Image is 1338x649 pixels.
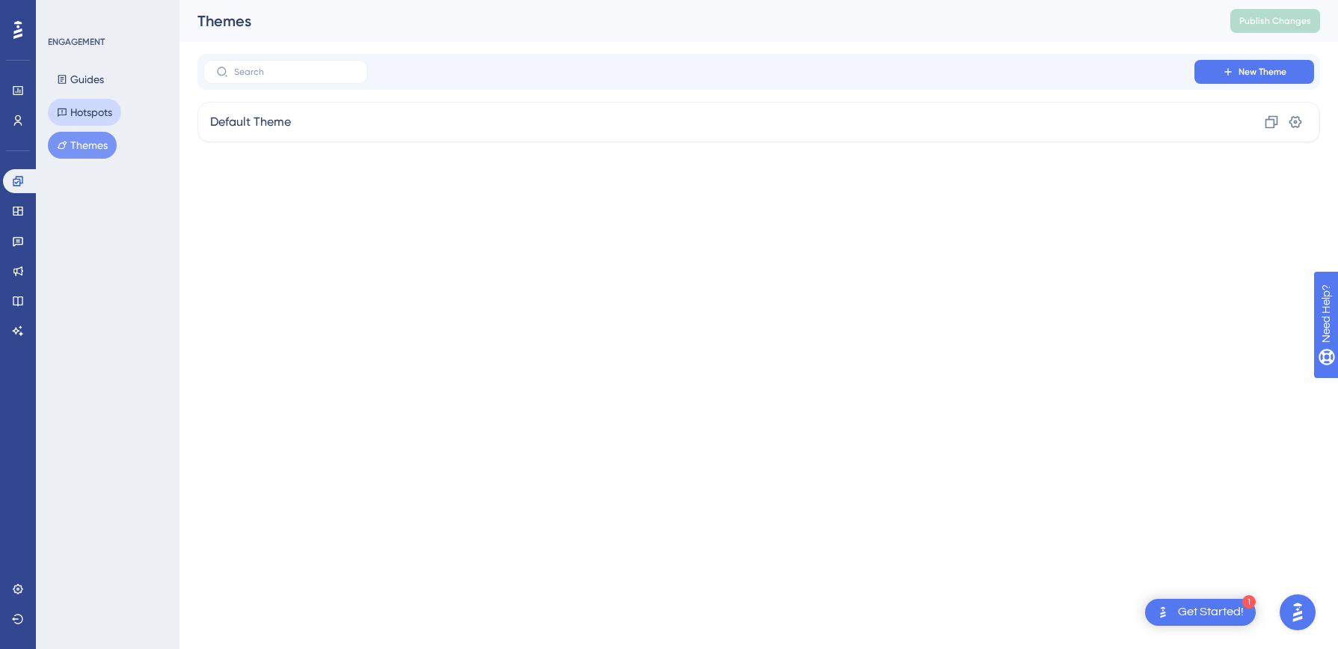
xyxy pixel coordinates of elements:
[1230,9,1320,33] button: Publish Changes
[1242,595,1256,609] div: 1
[1275,590,1320,635] iframe: UserGuiding AI Assistant Launcher
[48,132,117,159] button: Themes
[48,36,105,48] div: ENGAGEMENT
[1239,66,1286,78] span: New Theme
[1194,60,1314,84] button: New Theme
[210,113,291,131] span: Default Theme
[1145,599,1256,626] div: Open Get Started! checklist, remaining modules: 1
[48,66,113,93] button: Guides
[1154,603,1172,621] img: launcher-image-alternative-text
[35,4,93,22] span: Need Help?
[48,99,121,126] button: Hotspots
[1178,604,1244,621] div: Get Started!
[197,10,1193,31] div: Themes
[234,67,355,77] input: Search
[1239,15,1311,27] span: Publish Changes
